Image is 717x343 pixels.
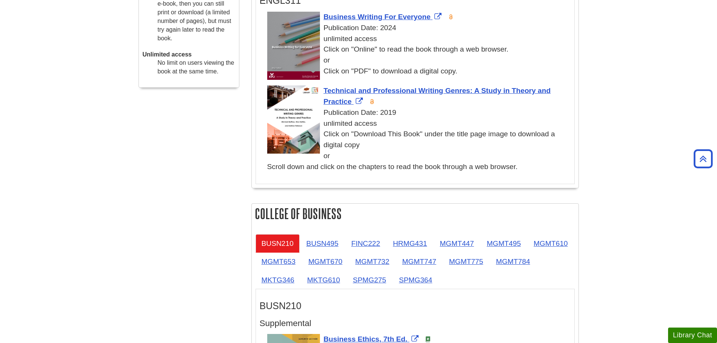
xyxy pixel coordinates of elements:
span: Technical and Professional Writing Genres: A Study in Theory and Practice [324,87,551,105]
a: MGMT495 [481,234,527,253]
img: Cover Art [267,85,320,154]
div: Publication Date: 2019 [267,107,571,118]
dt: Unlimited access [143,50,235,59]
a: MGMT775 [443,252,489,271]
div: Publication Date: 2024 [267,23,571,34]
a: Link opens in new window [324,335,420,343]
a: Back to Top [691,154,715,164]
img: Open Access [448,14,454,20]
a: SPMG275 [347,271,392,289]
h4: Supplemental [260,319,571,328]
a: MGMT784 [490,252,536,271]
a: Link opens in new window [324,87,551,105]
a: MGMT653 [256,252,302,271]
a: Link opens in new window [324,13,444,21]
div: unlimited access Click on "Online" to read the book through a web browser. or Click on "PDF" to d... [267,34,571,77]
span: Business Writing For Everyone [324,13,431,21]
a: MKTG610 [301,271,346,289]
a: MGMT447 [434,234,480,253]
img: Cover Art [267,12,320,80]
a: BUSN210 [256,234,300,253]
a: BUSN495 [300,234,344,253]
a: SPMG364 [393,271,438,289]
img: e-Book [425,336,431,342]
div: unlimited access Click on "Download This Book" under the title page image to download a digital c... [267,118,571,172]
button: Library Chat [668,328,717,343]
a: MGMT747 [396,252,442,271]
h3: BUSN210 [260,300,571,311]
dd: No limit on users viewing the book at the same time. [158,59,235,76]
a: MGMT670 [302,252,349,271]
h2: College of Business [252,204,578,224]
a: FINC222 [345,234,386,253]
a: MGMT610 [528,234,574,253]
span: Business Ethics, 7th Ed. [324,335,408,343]
a: HRMG431 [387,234,433,253]
a: MGMT732 [349,252,396,271]
img: Open Access [369,99,375,105]
a: MKTG346 [256,271,300,289]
